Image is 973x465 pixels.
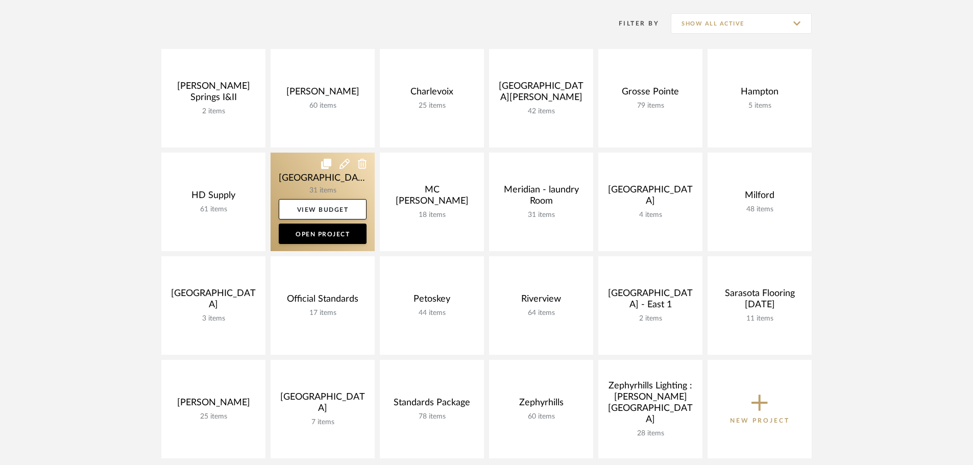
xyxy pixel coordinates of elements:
[497,293,585,309] div: Riverview
[497,211,585,219] div: 31 items
[497,397,585,412] div: Zephyrhills
[606,86,694,102] div: Grosse Pointe
[169,205,257,214] div: 61 items
[169,397,257,412] div: [PERSON_NAME]
[716,86,804,102] div: Hampton
[388,102,476,110] div: 25 items
[169,107,257,116] div: 2 items
[605,18,659,29] div: Filter By
[606,429,694,438] div: 28 items
[730,415,790,426] p: New Project
[169,412,257,421] div: 25 items
[279,224,367,244] a: Open Project
[606,211,694,219] div: 4 items
[716,102,804,110] div: 5 items
[279,418,367,427] div: 7 items
[497,412,585,421] div: 60 items
[708,360,812,458] button: New Project
[279,86,367,102] div: [PERSON_NAME]
[497,309,585,317] div: 64 items
[606,288,694,314] div: [GEOGRAPHIC_DATA] - East 1
[606,184,694,211] div: [GEOGRAPHIC_DATA]
[388,412,476,421] div: 78 items
[388,293,476,309] div: Petoskey
[606,102,694,110] div: 79 items
[279,309,367,317] div: 17 items
[497,107,585,116] div: 42 items
[716,288,804,314] div: Sarasota Flooring [DATE]
[606,380,694,429] div: Zephyrhills Lighting : [PERSON_NAME][GEOGRAPHIC_DATA]
[279,199,367,219] a: View Budget
[279,293,367,309] div: Official Standards
[169,81,257,107] div: [PERSON_NAME] Springs I&II
[716,205,804,214] div: 48 items
[169,288,257,314] div: [GEOGRAPHIC_DATA]
[716,314,804,323] div: 11 items
[388,86,476,102] div: Charlevoix
[279,391,367,418] div: [GEOGRAPHIC_DATA]
[169,314,257,323] div: 3 items
[388,397,476,412] div: Standards Package
[606,314,694,323] div: 2 items
[279,102,367,110] div: 60 items
[169,190,257,205] div: HD Supply
[497,81,585,107] div: [GEOGRAPHIC_DATA][PERSON_NAME]
[388,184,476,211] div: MC [PERSON_NAME]
[716,190,804,205] div: Milford
[388,309,476,317] div: 44 items
[497,184,585,211] div: Meridian - laundry Room
[388,211,476,219] div: 18 items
